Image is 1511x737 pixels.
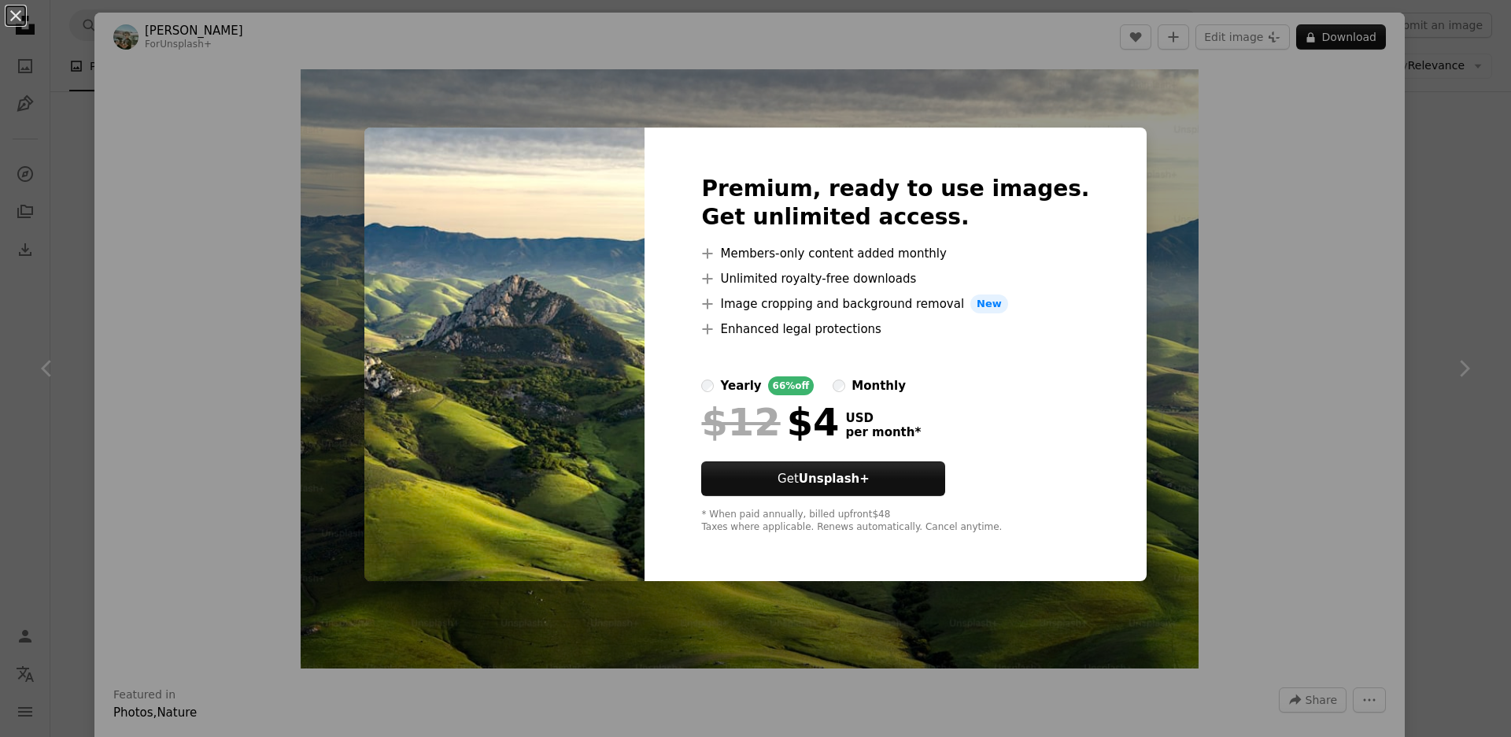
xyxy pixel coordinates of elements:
button: GetUnsplash+ [701,461,945,496]
strong: Unsplash+ [799,472,870,486]
span: New [970,294,1008,313]
span: per month * [845,425,921,439]
span: $12 [701,402,780,443]
div: monthly [852,376,906,395]
div: * When paid annually, billed upfront $48 Taxes where applicable. Renews automatically. Cancel any... [701,509,1089,534]
li: Unlimited royalty-free downloads [701,269,1089,288]
li: Members-only content added monthly [701,244,1089,263]
input: yearly66%off [701,380,714,392]
li: Enhanced legal protections [701,320,1089,339]
input: monthly [833,380,845,392]
div: 66% off [768,376,815,395]
li: Image cropping and background removal [701,294,1089,313]
div: yearly [720,376,761,395]
span: USD [845,411,921,425]
h2: Premium, ready to use images. Get unlimited access. [701,175,1089,231]
img: premium_photo-1728930379607-8fd9749ed900 [364,128,645,581]
div: $4 [701,402,839,443]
